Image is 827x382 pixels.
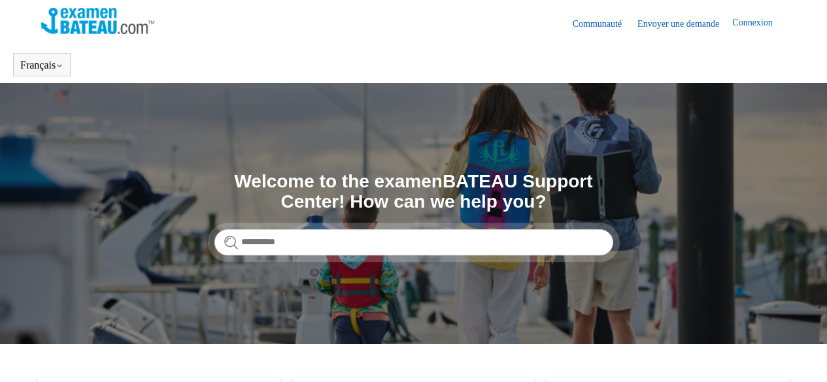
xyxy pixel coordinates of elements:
a: Connexion [732,16,785,31]
a: Envoyer une demande [637,17,732,31]
h1: Welcome to the examenBATEAU Support Center! How can we help you? [214,172,613,212]
button: Français [20,59,63,71]
input: Rechercher [214,229,613,255]
img: Page d’accueil du Centre d’aide Examen Bateau [41,8,154,34]
a: Communauté [573,17,635,31]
